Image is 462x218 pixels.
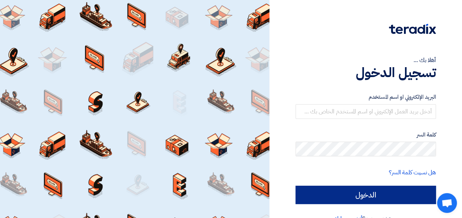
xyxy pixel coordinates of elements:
[389,168,436,177] a: هل نسيت كلمة السر؟
[296,93,436,101] label: البريد الإلكتروني او اسم المستخدم
[296,104,436,119] input: أدخل بريد العمل الإلكتروني او اسم المستخدم الخاص بك ...
[296,56,436,65] div: أهلا بك ...
[296,186,436,204] input: الدخول
[437,193,457,213] div: Open chat
[296,131,436,139] label: كلمة السر
[296,65,436,81] h1: تسجيل الدخول
[389,24,436,34] img: Teradix logo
